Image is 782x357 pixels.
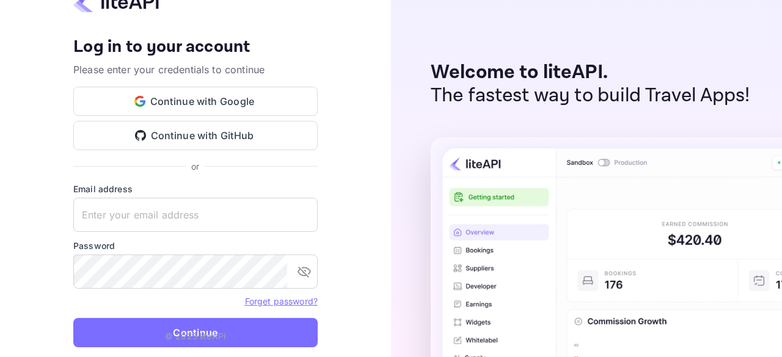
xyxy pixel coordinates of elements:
[73,121,318,150] button: Continue with GitHub
[73,87,318,116] button: Continue with Google
[292,259,316,284] button: toggle password visibility
[191,160,199,173] p: or
[431,84,750,107] p: The fastest way to build Travel Apps!
[73,239,318,252] label: Password
[73,182,318,195] label: Email address
[245,295,318,307] a: Forget password?
[73,37,318,58] h4: Log in to your account
[73,198,318,232] input: Enter your email address
[245,296,318,306] a: Forget password?
[73,62,318,77] p: Please enter your credentials to continue
[73,318,318,347] button: Continue
[431,61,750,84] p: Welcome to liteAPI.
[165,330,226,342] p: © 2025 liteAPI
